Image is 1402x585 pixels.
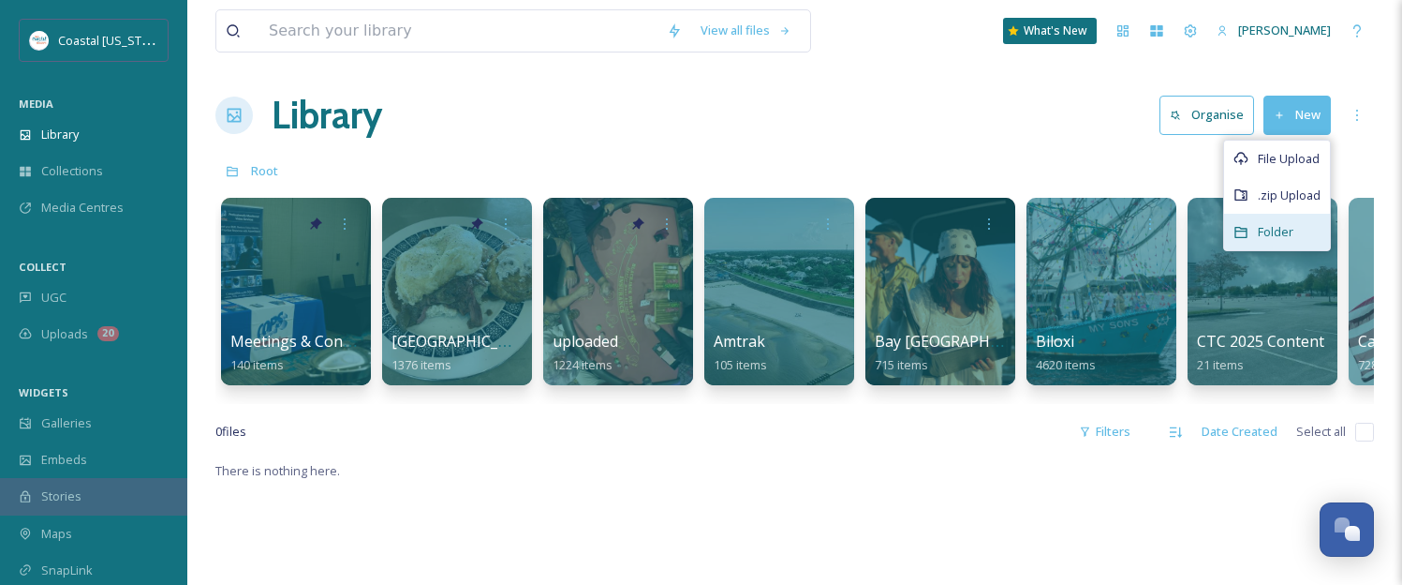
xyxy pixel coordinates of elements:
span: Coastal [US_STATE] [58,31,166,49]
a: Meetings & Conventions140 items [230,333,404,373]
span: 715 items [875,356,928,373]
span: Galleries [41,414,92,432]
span: Media Centres [41,199,124,217]
span: Bay [GEOGRAPHIC_DATA] [875,331,1055,352]
span: UGC [41,289,66,307]
a: CTC 2025 Content21 items [1197,333,1324,373]
span: WIDGETS [19,385,68,399]
span: Stories [41,487,81,505]
span: [GEOGRAPHIC_DATA] [391,331,542,352]
div: Filters [1070,413,1140,450]
span: Amtrak [714,331,765,352]
a: Root [251,159,278,182]
span: .zip Upload [1258,187,1321,204]
span: Embeds [41,451,87,469]
span: 1376 items [391,356,451,373]
a: What's New [1003,18,1097,44]
span: 105 items [714,356,767,373]
a: Library [272,87,382,143]
span: 1224 items [553,356,612,373]
span: Collections [41,162,103,180]
a: uploaded1224 items [553,333,618,373]
span: 4620 items [1036,356,1096,373]
span: Uploads [41,325,88,343]
span: MEDIA [19,97,53,111]
span: uploaded [553,331,618,352]
a: Amtrak105 items [714,333,767,373]
a: [PERSON_NAME] [1207,12,1340,49]
span: 21 items [1197,356,1244,373]
div: 20 [97,326,119,341]
a: [GEOGRAPHIC_DATA]1376 items [391,333,542,373]
button: Open Chat [1320,502,1374,557]
a: Bay [GEOGRAPHIC_DATA]715 items [875,333,1055,373]
span: COLLECT [19,260,66,274]
span: File Upload [1258,150,1320,168]
span: SnapLink [41,562,93,579]
span: 0 file s [215,423,246,441]
span: Meetings & Conventions [230,331,404,352]
span: Select all [1296,423,1346,441]
span: Maps [41,525,72,543]
button: Organise [1159,96,1254,134]
button: New [1263,96,1331,134]
span: There is nothing here. [215,462,340,479]
span: Folder [1258,223,1293,241]
span: Library [41,126,79,143]
input: Search your library [259,10,657,52]
span: Biloxi [1036,331,1074,352]
img: download%20%281%29.jpeg [30,31,49,50]
div: Date Created [1192,413,1287,450]
span: 140 items [230,356,284,373]
span: [PERSON_NAME] [1238,22,1331,38]
a: View all files [691,12,801,49]
span: Root [251,162,278,179]
a: Biloxi4620 items [1036,333,1096,373]
span: CTC 2025 Content [1197,331,1324,352]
